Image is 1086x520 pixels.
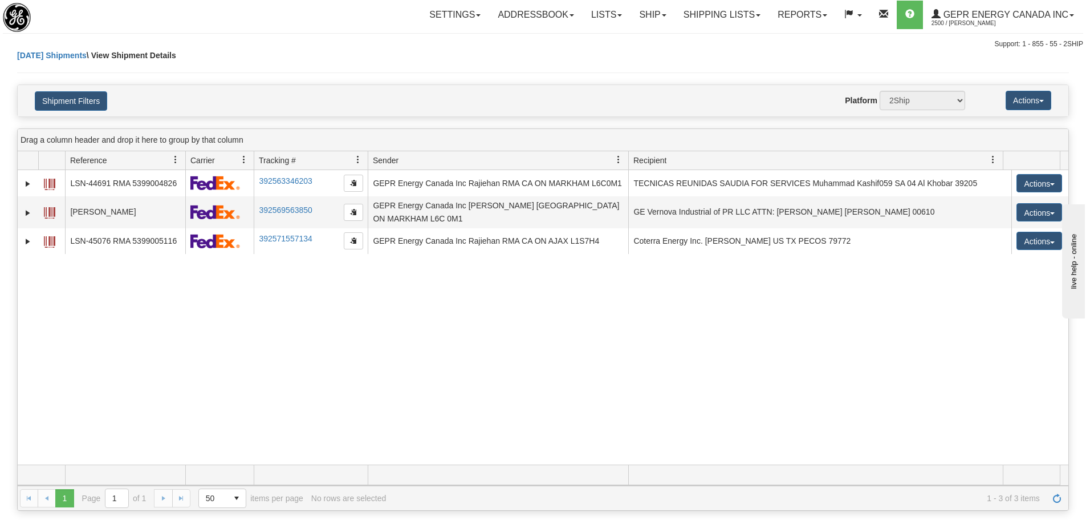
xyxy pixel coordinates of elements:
[1016,174,1062,192] button: Actions
[1006,91,1051,110] button: Actions
[55,489,74,507] span: Page 1
[65,170,185,196] td: LSN-44691 RMA 5399004826
[70,155,107,166] span: Reference
[489,1,583,29] a: Addressbook
[609,150,628,170] a: Sender filter column settings
[259,155,296,166] span: Tracking #
[87,51,176,60] span: \ View Shipment Details
[421,1,489,29] a: Settings
[923,1,1083,29] a: GEPR Energy Canada Inc 2500 / [PERSON_NAME]
[373,155,398,166] span: Sender
[368,170,628,196] td: GEPR Energy Canada Inc Rajiehan RMA CA ON MARKHAM L6C0M1
[22,207,34,219] a: Expand
[22,178,34,190] a: Expand
[1048,489,1066,507] a: Refresh
[845,95,877,106] label: Platform
[190,234,240,248] img: 2 - FedEx Express®
[38,151,65,170] th: Press ctrl + space to group
[628,151,1003,170] th: Press ctrl + space to group
[1016,232,1062,250] button: Actions
[311,494,387,503] div: No rows are selected
[932,18,1017,29] span: 2500 / [PERSON_NAME]
[348,150,368,170] a: Tracking # filter column settings
[44,231,55,249] a: Label
[227,489,246,507] span: select
[1003,151,1060,170] th: Press ctrl + space to group
[344,204,363,221] button: Copy to clipboard
[44,202,55,220] a: Label
[206,493,221,504] span: 50
[3,3,31,32] img: logo2500.jpg
[65,228,185,255] td: LSN-45076 RMA 5399005116
[17,51,87,60] a: [DATE] Shipments
[198,489,303,508] span: items per page
[190,205,240,219] img: 2 - FedEx Express®
[628,196,1011,228] td: GE Vernova Industrial of PR LLC ATTN: [PERSON_NAME] [PERSON_NAME] 00610
[18,129,1068,151] div: grid grouping header
[65,151,185,170] th: Press ctrl + space to group
[198,489,246,508] span: Page sizes drop down
[368,228,628,255] td: GEPR Energy Canada Inc Rajiehan RMA CA ON AJAX L1S7H4
[628,228,1011,255] td: Coterra Energy Inc. [PERSON_NAME] US TX PECOS 79772
[190,155,215,166] span: Carrier
[166,150,185,170] a: Reference filter column settings
[9,10,105,18] div: live help - online
[631,1,674,29] a: Ship
[190,176,240,190] img: 2 - FedEx Express®
[394,494,1040,503] span: 1 - 3 of 3 items
[185,151,254,170] th: Press ctrl + space to group
[105,489,128,507] input: Page 1
[368,196,628,228] td: GEPR Energy Canada Inc [PERSON_NAME] [GEOGRAPHIC_DATA] ON MARKHAM L6C 0M1
[82,489,147,508] span: Page of 1
[344,232,363,249] button: Copy to clipboard
[628,170,1011,196] td: TECNICAS REUNIDAS SAUDIA FOR SERVICES Muhammad Kashif059 SA 04 Al Khobar 39205
[769,1,836,29] a: Reports
[941,10,1068,19] span: GEPR Energy Canada Inc
[675,1,769,29] a: Shipping lists
[583,1,631,29] a: Lists
[368,151,628,170] th: Press ctrl + space to group
[259,176,312,186] a: 392563346203
[3,39,1083,49] div: Support: 1 - 855 - 55 - 2SHIP
[633,155,666,166] span: Recipient
[259,234,312,243] a: 392571557134
[259,205,312,215] a: 392569563850
[22,236,34,247] a: Expand
[344,175,363,192] button: Copy to clipboard
[983,150,1003,170] a: Recipient filter column settings
[234,150,254,170] a: Carrier filter column settings
[254,151,368,170] th: Press ctrl + space to group
[1016,203,1062,221] button: Actions
[1060,201,1085,318] iframe: chat widget
[65,196,185,228] td: [PERSON_NAME]
[35,91,107,111] button: Shipment Filters
[44,174,55,192] a: Label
